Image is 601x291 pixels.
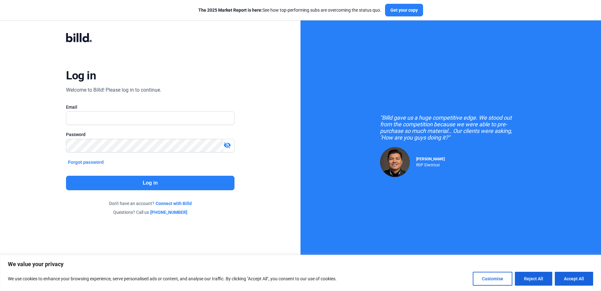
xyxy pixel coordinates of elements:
mat-icon: visibility_off [223,141,231,149]
div: RDP Electrical [416,161,445,167]
div: "Billd gave us a huge competitive edge. We stood out from the competition because we were able to... [380,114,521,141]
button: Get your copy [385,4,423,16]
div: Email [66,104,234,110]
span: The 2025 Market Report is here: [198,8,262,13]
a: Connect with Billd [156,200,192,207]
p: We value your privacy [8,260,593,268]
button: Forgot password [66,159,106,166]
p: We use cookies to enhance your browsing experience, serve personalised ads or content, and analys... [8,275,337,282]
div: See how top-performing subs are overcoming the status quo. [198,7,381,13]
button: Accept All [555,272,593,286]
div: Password [66,131,234,138]
button: Log in [66,176,234,190]
div: Don't have an account? [66,200,234,207]
div: Questions? Call us [66,209,234,215]
div: Welcome to Billd! Please log in to continue. [66,86,161,94]
a: [PHONE_NUMBER] [150,209,187,215]
div: Log in [66,69,96,83]
button: Customise [473,272,512,286]
button: Reject All [515,272,552,286]
img: Raul Pacheco [380,147,410,177]
span: [PERSON_NAME] [416,157,445,161]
